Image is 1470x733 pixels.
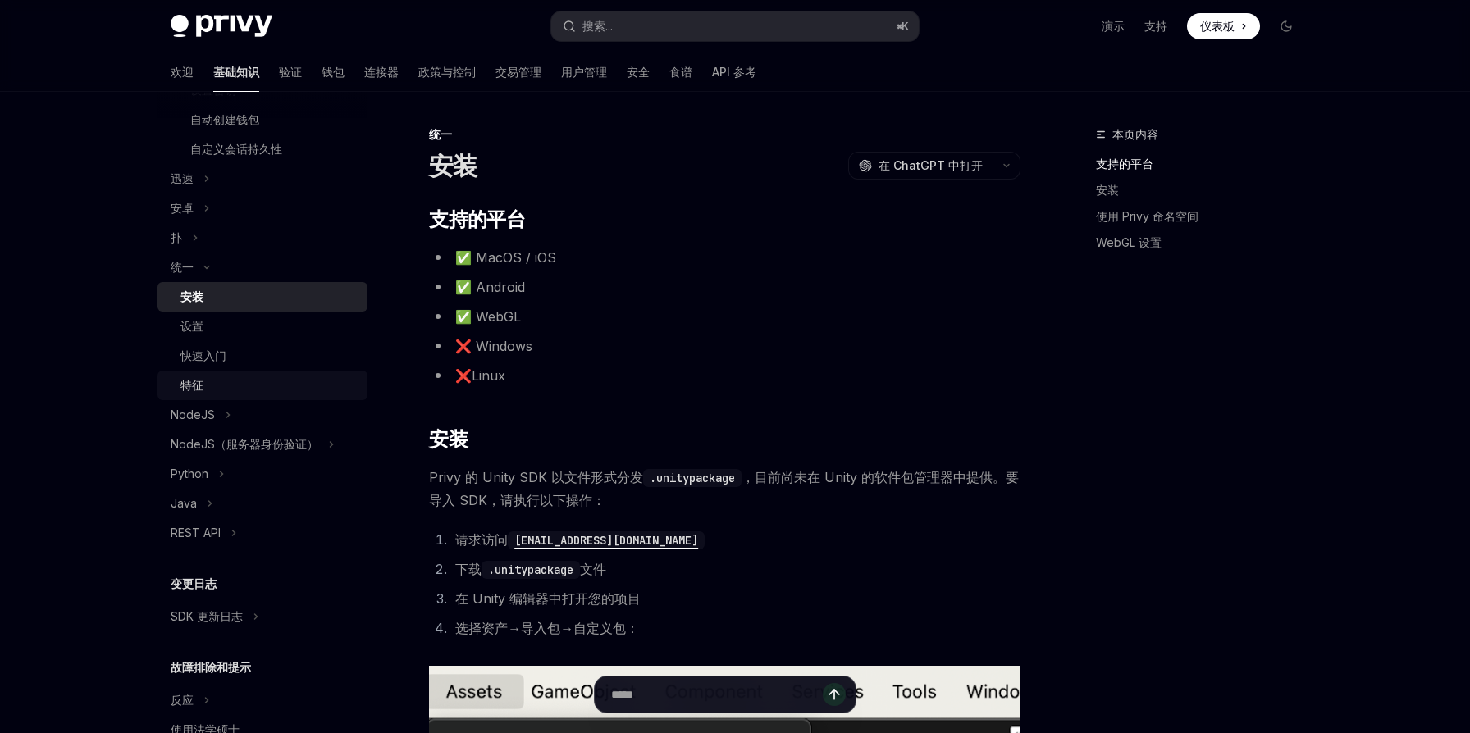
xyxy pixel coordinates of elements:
a: 连接器 [364,52,399,92]
font: 仪表板 [1200,19,1235,33]
a: 自动创建钱包 [157,105,367,134]
a: 验证 [279,52,302,92]
button: NodeJS [157,400,240,430]
a: 使用 Privy 命名空间 [1096,203,1312,230]
font: SDK 更新日志 [171,609,243,623]
font: 使用 Privy 命名空间 [1096,209,1198,223]
a: 政策与控制 [418,52,476,92]
a: 特征 [157,371,367,400]
font: 用户管理 [561,65,607,79]
font: 安全 [627,65,650,79]
font: 文件 [580,561,606,577]
button: Java [157,489,221,518]
font: 安装 [429,151,477,180]
a: 安装 [1096,177,1312,203]
font: 搜索... [582,19,613,33]
a: 钱包 [322,52,345,92]
button: 扑 [157,223,207,253]
button: Python [157,459,233,489]
font: 设置 [180,319,203,333]
a: 安全 [627,52,650,92]
a: 仪表板 [1187,13,1260,39]
font: 政策与控制 [418,65,476,79]
a: 设置 [157,312,367,341]
font: 快速入门 [180,348,226,362]
font: Java [171,496,197,510]
a: 支持的平台 [1096,151,1312,177]
a: 自定义会话持久性 [157,134,367,164]
input: 提问... [611,676,823,713]
a: WebGL 设置 [1096,230,1312,256]
font: 支持的平台 [1096,157,1153,171]
font: 自动创建钱包 [190,112,259,126]
font: 自定义会话持久性 [190,142,282,156]
font: REST API [171,526,221,540]
a: 演示 [1102,18,1125,34]
button: 迅速 [157,164,218,193]
font: ⌘ [897,20,902,32]
button: 反应 [157,685,218,715]
font: 下载 [455,561,482,577]
a: 食谱 [669,52,692,92]
a: 用户管理 [561,52,607,92]
a: API 参考 [712,52,756,92]
a: 交易管理 [495,52,541,92]
button: 切换暗模式 [1273,13,1299,39]
font: 交易管理 [495,65,541,79]
font: NodeJS（服务器身份验证） [171,437,318,451]
font: 变更日志 [171,576,217,590]
font: 连接器 [364,65,399,79]
font: ✅ WebGL [455,308,521,325]
button: 在 ChatGPT 中打开 [848,152,993,180]
font: 统一 [171,260,194,274]
font: 选择资产→导入包→自定义包： [455,620,639,636]
font: 安卓 [171,201,194,215]
font: ❌ Windows [455,338,532,354]
font: 在 ChatGPT 中打开 [879,158,983,172]
font: 安装 [180,289,203,303]
a: 欢迎 [171,52,194,92]
font: 欢迎 [171,65,194,79]
font: 统一 [429,127,452,141]
font: 安装 [1096,183,1119,197]
font: 故障排除和提示 [171,660,251,674]
font: 支持 [1144,19,1167,33]
font: ❌Linux [455,367,505,384]
font: 在 Unity 编辑器中打开您的项目 [455,590,641,607]
a: 基础知识 [213,52,259,92]
a: 快速入门 [157,341,367,371]
button: 统一 [157,253,218,282]
button: 发送消息 [823,683,846,706]
font: NodeJS [171,407,215,421]
code: [EMAIL_ADDRESS][DOMAIN_NAME] [508,531,705,549]
font: Python [171,467,208,480]
font: 演示 [1102,19,1125,33]
img: 深色标志 [171,15,272,38]
font: WebGL 设置 [1096,235,1162,249]
font: 验证 [279,65,302,79]
button: 安卓 [157,193,218,223]
button: SDK 更新日志 [157,602,267,631]
font: 钱包 [322,65,345,79]
font: ✅ MacOS / iOS [455,249,556,266]
font: 食谱 [669,65,692,79]
button: REST API [157,518,245,548]
font: 扑 [171,230,182,244]
font: 特征 [180,378,203,392]
font: 迅速 [171,171,194,185]
font: 支持的平台 [429,207,525,231]
button: NodeJS（服务器身份验证） [157,430,343,459]
button: 搜索...⌘K [551,11,919,41]
font: Privy 的 Unity SDK 以文件形式分发 [429,469,643,485]
font: ✅ Android [455,279,525,295]
a: 安装 [157,282,367,312]
font: API 参考 [712,65,756,79]
font: 反应 [171,693,194,707]
font: 基础知识 [213,65,259,79]
code: .unitypackage [643,469,742,487]
font: 请求访问 [455,531,508,548]
font: 安装 [429,427,468,451]
code: .unitypackage [482,561,580,579]
a: [EMAIL_ADDRESS][DOMAIN_NAME] [508,531,705,548]
a: 支持 [1144,18,1167,34]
